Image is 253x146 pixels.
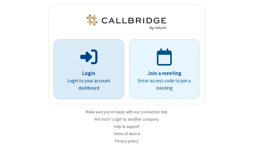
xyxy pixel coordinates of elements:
a: Privacy policy [115,138,139,144]
p: Join a meeting [138,69,191,78]
li: Not Astra? [48,116,205,122]
a: Help & support [114,124,139,129]
p: Enter access code to join a meeting [138,77,191,92]
a: Make sure you're ready with our connection test [86,109,167,115]
a: Terms of service [113,131,140,136]
button: Login to another company [112,116,159,122]
p: Login to your account dashboard [62,77,115,92]
button: LoginLogin to your account dashboard [53,39,124,99]
img: Astra [85,15,168,30]
p: Login [62,69,115,78]
a: Join a meetingEnter access code to join a meeting [129,39,200,99]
